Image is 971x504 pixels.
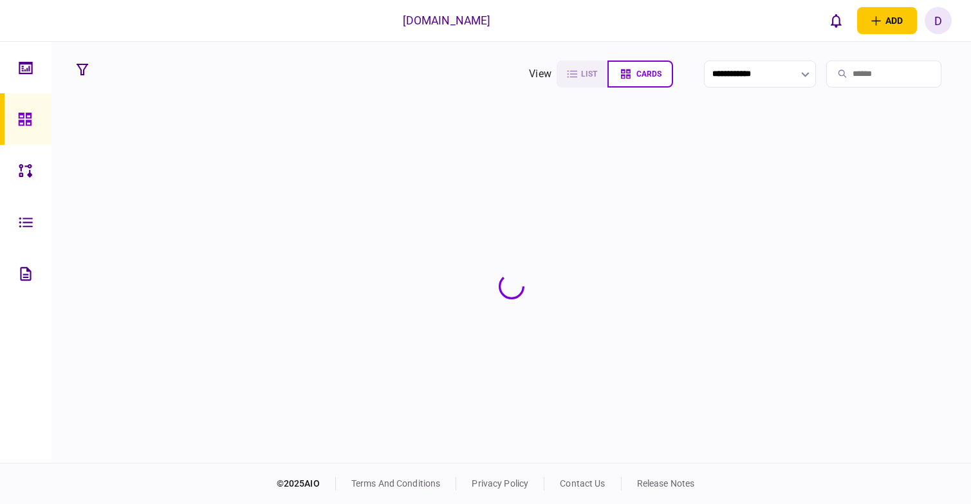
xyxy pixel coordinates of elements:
div: © 2025 AIO [277,477,336,490]
div: [DOMAIN_NAME] [403,12,491,29]
a: privacy policy [472,478,528,489]
button: open notifications list [822,7,849,34]
span: list [581,70,597,79]
button: open adding identity options [857,7,917,34]
button: list [557,61,607,88]
button: cards [607,61,673,88]
button: D [925,7,952,34]
div: view [529,66,551,82]
a: contact us [560,478,605,489]
a: terms and conditions [351,478,441,489]
a: release notes [637,478,695,489]
span: cards [636,70,661,79]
